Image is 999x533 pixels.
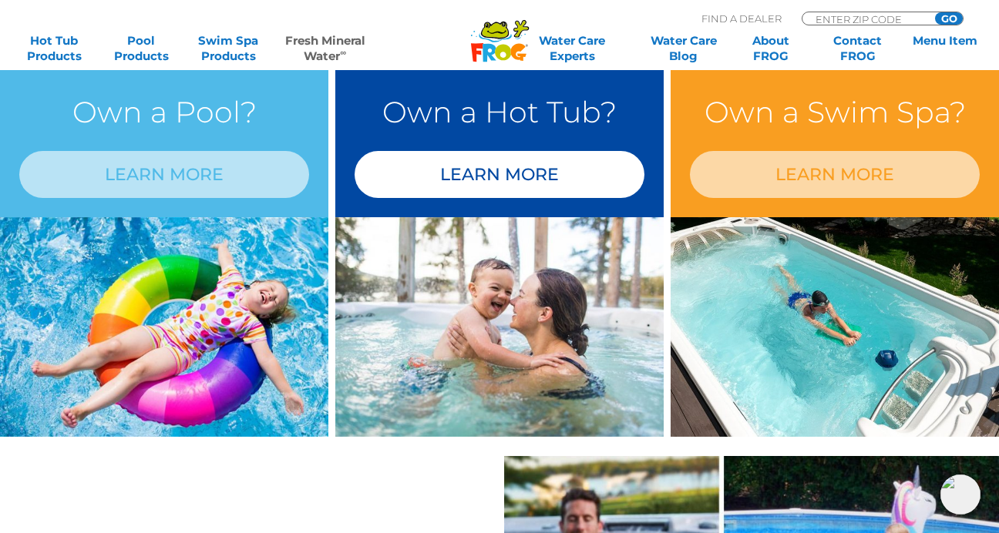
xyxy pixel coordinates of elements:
[690,89,980,136] h3: Own a Swim Spa?
[814,12,918,25] input: Zip Code Form
[19,151,309,198] a: LEARN MORE
[644,33,721,64] a: Water CareBlog
[690,151,980,198] a: LEARN MORE
[103,33,180,64] a: PoolProducts
[671,217,999,436] img: min-water-image-3
[819,33,896,64] a: ContactFROG
[732,33,809,64] a: AboutFROG
[510,33,635,64] a: Water CareExperts
[19,89,309,136] h3: Own a Pool?
[940,474,980,515] img: openIcon
[190,33,267,64] a: Swim SpaProducts
[355,151,644,198] a: LEARN MORE
[335,217,664,436] img: min-water-img-right
[935,12,963,25] input: GO
[355,89,644,136] h3: Own a Hot Tub?
[701,12,782,25] p: Find A Dealer
[277,33,374,64] a: Fresh MineralWater∞
[906,33,983,64] a: Menu Item
[340,47,346,58] sup: ∞
[15,33,92,64] a: Hot TubProducts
